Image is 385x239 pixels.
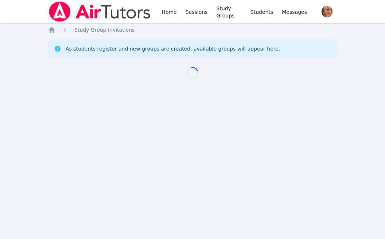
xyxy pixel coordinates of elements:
span: Study Group Invitations [74,27,135,33]
a: Study Group Invitations [74,26,135,33]
img: Air Tutors [48,1,151,22]
nav: Breadcrumb [48,26,337,33]
span: Messages [282,8,307,16]
div: As students register and new groups are created, available groups will appear here. [66,45,280,52]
